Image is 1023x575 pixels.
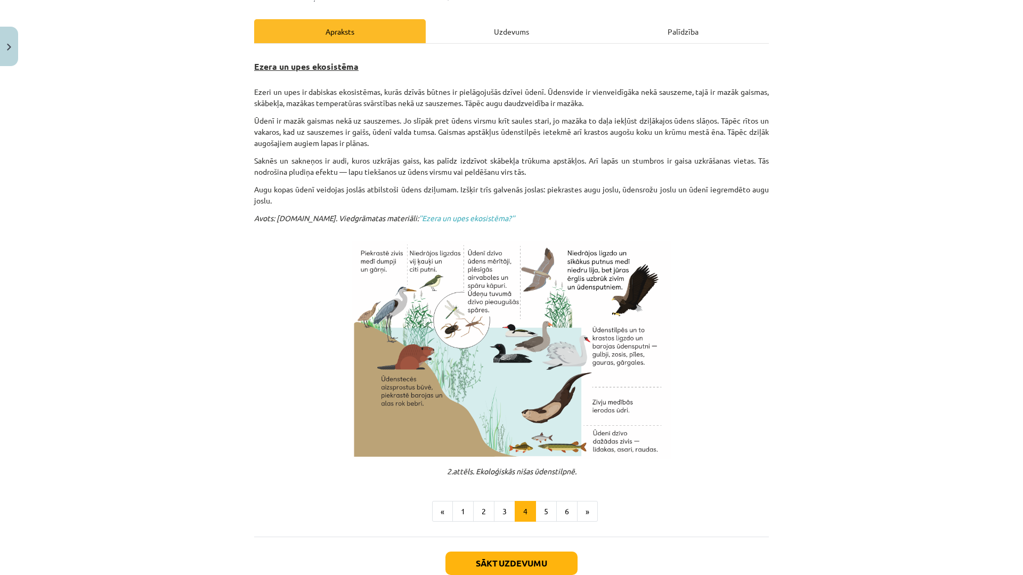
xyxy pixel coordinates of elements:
button: 6 [556,501,578,522]
div: Apraksts [254,19,426,43]
nav: Page navigation example [254,501,769,522]
button: 4 [515,501,536,522]
p: Augu kopas ūdenī veidojas joslās atbilstoši ūdens dziļumam. Izšķir trīs galvenās joslas: piekrast... [254,184,769,206]
p: Ūdenī ir mazāk gaismas nekā uz sauszemes. Jo slīpāk pret ūdens virsmu krīt saules stari, jo mazāk... [254,115,769,149]
button: « [432,501,453,522]
button: 3 [494,501,515,522]
button: 1 [452,501,474,522]
button: 5 [535,501,557,522]
a: ’’Ezera un upes ekosistēma?’’ [419,213,515,223]
p: Saknēs un sakneņos ir audi, kuros uzkrājas gaiss, kas palīdz izdzīvot skābekļa trūkuma apstākļos.... [254,155,769,177]
button: Sākt uzdevumu [445,552,578,575]
em: Avots: [DOMAIN_NAME]. Viedgrāmatas materiāli: [254,213,515,223]
div: Palīdzība [597,19,769,43]
img: icon-close-lesson-0947bae3869378f0d4975bcd49f059093ad1ed9edebbc8119c70593378902aed.svg [7,44,11,51]
em: 2.attēls. Ekoloģiskās nišas ūdenstilpnē. [447,466,577,476]
p: Ezeri un upes ir dabiskas ekosistēmas, kurās dzīvās būtnes ir pielāgojušās dzīvei ūdenī. Ūdensvid... [254,86,769,109]
div: Uzdevums [426,19,597,43]
button: » [577,501,598,522]
b: Ezera un upes ekosistēma [254,61,359,72]
button: 2 [473,501,494,522]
